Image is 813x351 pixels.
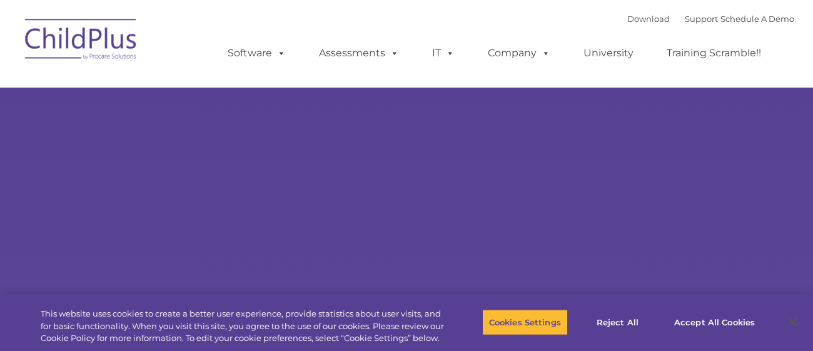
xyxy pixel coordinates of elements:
[420,41,467,66] a: IT
[475,41,563,66] a: Company
[627,14,670,24] a: Download
[306,41,412,66] a: Assessments
[779,308,807,336] button: Close
[654,41,774,66] a: Training Scramble!!
[667,309,762,335] button: Accept All Cookies
[19,10,144,73] img: ChildPlus by Procare Solutions
[720,14,794,24] a: Schedule A Demo
[215,41,298,66] a: Software
[627,14,794,24] font: |
[571,41,646,66] a: University
[482,309,568,335] button: Cookies Settings
[685,14,718,24] a: Support
[41,308,447,345] div: This website uses cookies to create a better user experience, provide statistics about user visit...
[578,309,657,335] button: Reject All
